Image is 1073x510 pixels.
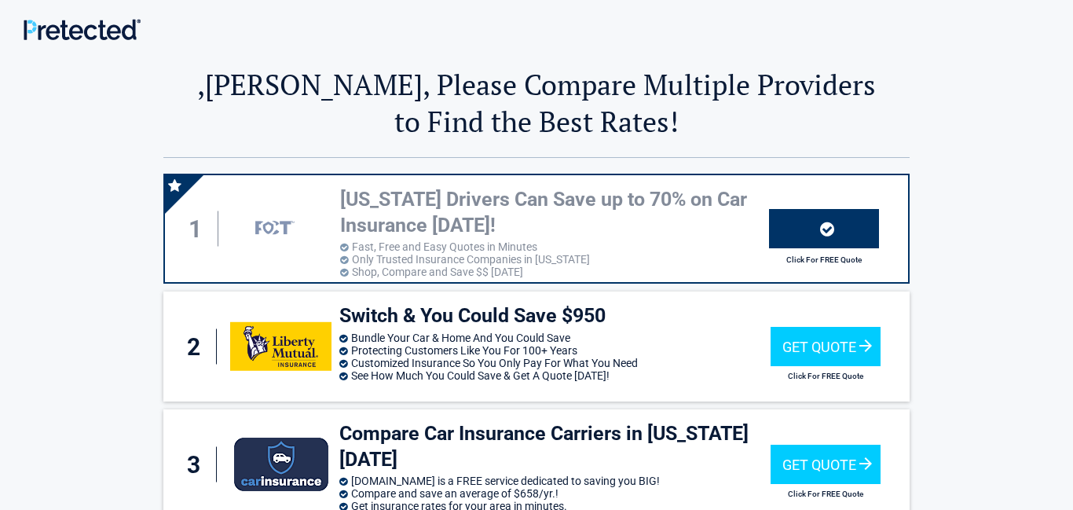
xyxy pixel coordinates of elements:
[179,447,217,482] div: 3
[771,372,881,380] h2: Click For FREE Quote
[339,344,770,357] li: Protecting Customers Like You For 100+ Years
[340,266,769,278] li: Shop, Compare and Save $$ [DATE]
[232,204,332,254] img: protect's logo
[181,211,218,247] div: 1
[771,445,881,484] div: Get Quote
[340,240,769,253] li: Fast, Free and Easy Quotes in Minutes
[234,438,328,491] img: carinsurance's logo
[339,475,770,487] li: [DOMAIN_NAME] is a FREE service dedicated to saving you BIG!
[769,255,879,264] h2: Click For FREE Quote
[771,490,881,498] h2: Click For FREE Quote
[24,19,141,40] img: Main Logo
[339,487,770,500] li: Compare and save an average of $658/yr.!
[339,357,770,369] li: Customized Insurance So You Only Pay For What You Need
[339,303,770,329] h3: Switch & You Could Save $950
[771,327,881,366] div: Get Quote
[339,332,770,344] li: Bundle Your Car & Home And You Could Save
[339,369,770,382] li: See How Much You Could Save & Get A Quote [DATE]!
[163,66,910,140] h2: ,[PERSON_NAME], Please Compare Multiple Providers to Find the Best Rates!
[339,421,770,472] h3: Compare Car Insurance Carriers in [US_STATE] [DATE]
[340,187,769,238] h3: [US_STATE] Drivers Can Save up to 70% on Car Insurance [DATE]!
[340,253,769,266] li: Only Trusted Insurance Companies in [US_STATE]
[179,329,217,365] div: 2
[230,322,331,371] img: libertymutual's logo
